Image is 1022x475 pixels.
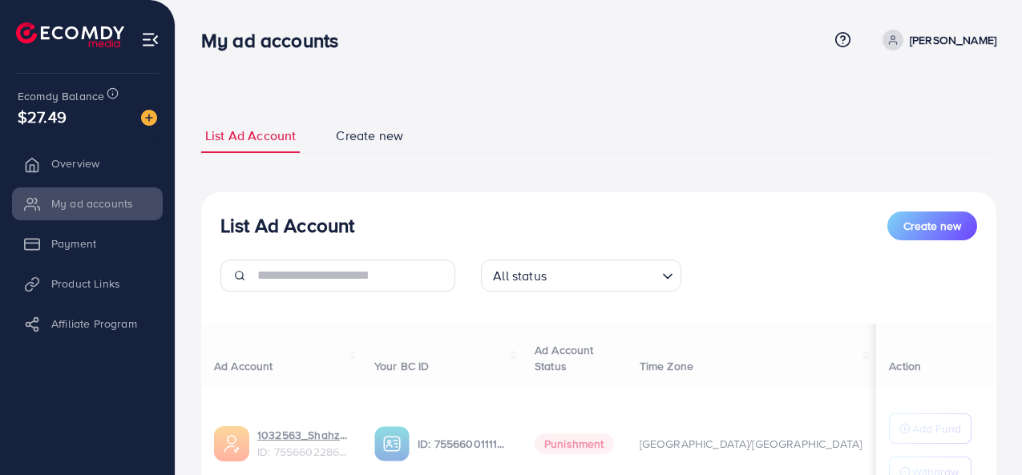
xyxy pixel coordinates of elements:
[16,22,124,47] img: logo
[551,261,656,288] input: Search for option
[336,127,403,145] span: Create new
[201,29,351,52] h3: My ad accounts
[141,110,157,126] img: image
[876,30,996,50] a: [PERSON_NAME]
[903,218,961,234] span: Create new
[220,214,354,237] h3: List Ad Account
[490,264,550,288] span: All status
[887,211,977,240] button: Create new
[18,88,104,104] span: Ecomdy Balance
[910,30,996,50] p: [PERSON_NAME]
[18,105,67,128] span: $27.49
[481,260,681,292] div: Search for option
[205,127,296,145] span: List Ad Account
[141,30,160,49] img: menu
